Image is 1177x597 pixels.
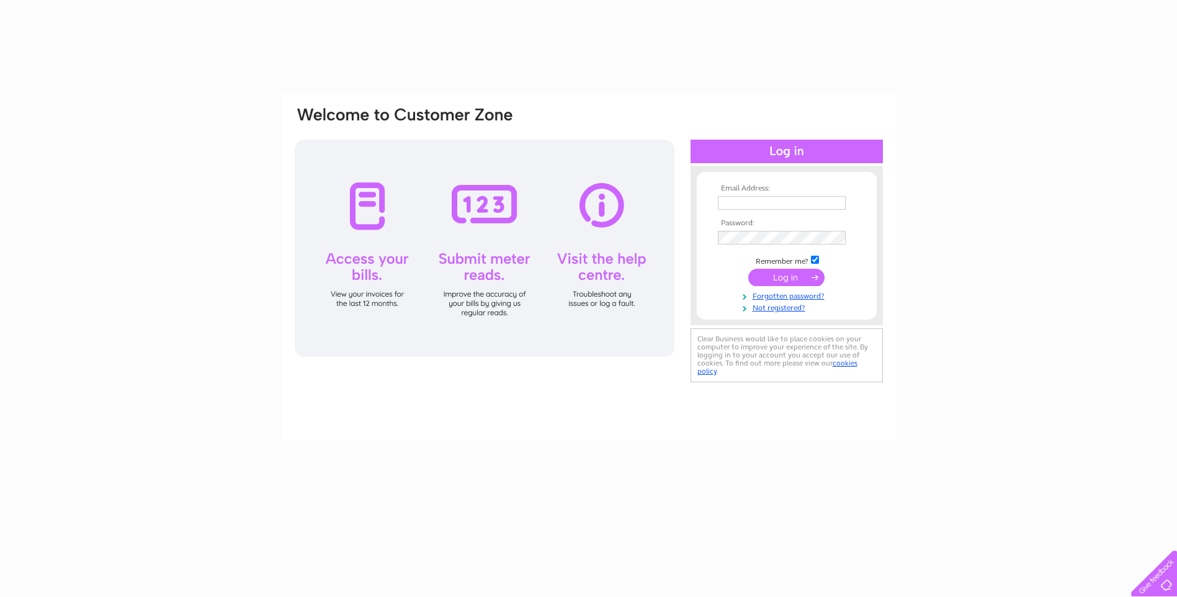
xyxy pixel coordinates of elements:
[697,359,857,375] a: cookies policy
[715,254,859,266] td: Remember me?
[691,328,883,382] div: Clear Business would like to place cookies on your computer to improve your experience of the sit...
[715,219,859,228] th: Password:
[715,184,859,193] th: Email Address:
[748,269,825,286] input: Submit
[718,301,859,313] a: Not registered?
[718,289,859,301] a: Forgotten password?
